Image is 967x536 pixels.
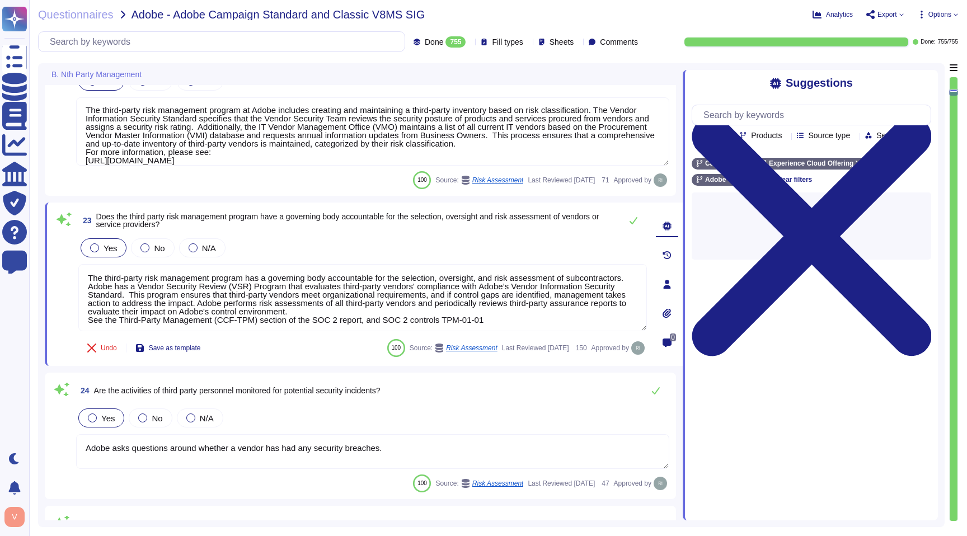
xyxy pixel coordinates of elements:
span: Last Reviewed [DATE] [528,480,595,487]
span: Are the activities of third party personnel monitored for potential security incidents? [94,386,381,395]
span: 0 [670,333,676,341]
span: Fill types [492,38,523,46]
span: Done: [921,39,936,45]
button: Undo [78,337,126,359]
textarea: The third-party risk management program at Adobe includes creating and maintaining a third-party ... [76,97,669,166]
span: 25 [76,520,90,528]
button: user [2,505,32,529]
span: 71 [599,177,609,184]
span: Approved by [614,480,651,487]
span: Yes [104,243,117,253]
span: Done [425,38,443,46]
span: No [154,243,165,253]
span: Risk Assessment [472,177,524,184]
span: Yes [101,413,115,423]
span: 47 [599,480,609,487]
span: Options [928,11,951,18]
span: Source: [435,176,523,185]
span: Does the third party risk management program have a governing body accountable for the selection,... [96,212,599,229]
span: 150 [574,345,587,351]
span: Last Reviewed [DATE] [528,177,595,184]
input: Search by keywords [44,32,405,51]
span: N/A [202,243,216,253]
span: B. Nth Party Management [51,70,142,78]
input: Search by keywords [698,105,931,125]
span: Source: [435,479,523,488]
span: Does the third party risk management program include definition of required contract development,... [94,519,623,528]
span: Source: [410,344,497,352]
span: 100 [417,480,427,486]
span: Last Reviewed [DATE] [502,345,569,351]
button: Save as template [126,337,210,359]
img: user [654,173,667,187]
span: 100 [391,345,401,351]
span: 755 / 755 [938,39,958,45]
span: Questionnaires [38,9,114,20]
textarea: Adobe asks questions around whether a vendor has had any security breaches. [76,434,669,469]
div: 755 [445,36,466,48]
span: Comments [600,38,638,46]
img: user [4,507,25,527]
textarea: The third-party risk management program has a governing body accountable for the selection, overs... [78,264,647,331]
span: 24 [76,387,90,394]
span: Approved by [592,345,629,351]
span: No [152,413,162,423]
span: Export [877,11,897,18]
span: N/A [200,413,214,423]
span: Analytics [826,11,853,18]
span: 100 [417,177,427,183]
span: Risk Assessment [446,345,497,351]
span: Adobe - Adobe Campaign Standard and Classic V8MS SIG [132,9,425,20]
span: Save as template [149,345,201,351]
img: user [654,477,667,490]
span: Approved by [614,177,651,184]
span: 23 [78,217,92,224]
span: Risk Assessment [472,480,524,487]
span: Undo [101,345,117,351]
span: Sheets [550,38,574,46]
img: user [631,341,645,355]
button: Analytics [813,10,853,19]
